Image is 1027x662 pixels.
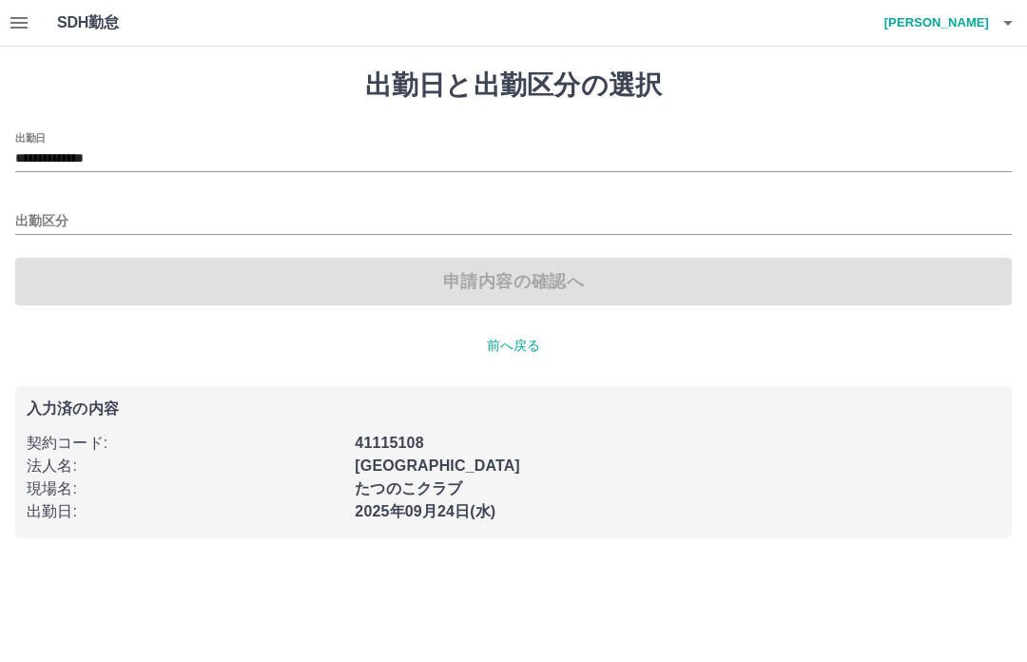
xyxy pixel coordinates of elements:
p: 前へ戻る [15,336,1012,356]
h1: 出勤日と出勤区分の選択 [15,69,1012,102]
b: [GEOGRAPHIC_DATA] [355,458,520,474]
p: 契約コード : [27,432,343,455]
label: 出勤日 [15,130,46,145]
b: 41115108 [355,435,423,451]
p: 入力済の内容 [27,401,1000,417]
b: たつのこクラブ [355,480,462,496]
p: 現場名 : [27,477,343,500]
b: 2025年09月24日(水) [355,503,495,519]
p: 出勤日 : [27,500,343,523]
p: 法人名 : [27,455,343,477]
